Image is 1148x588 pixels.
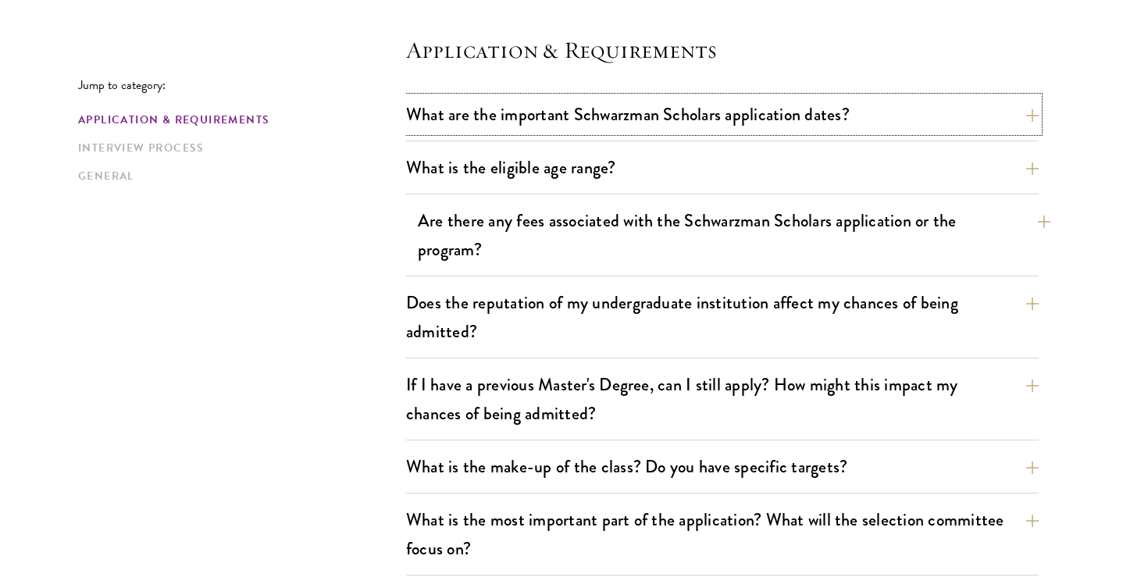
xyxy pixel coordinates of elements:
[406,34,1039,66] h4: Application & Requirements
[406,285,1039,349] button: Does the reputation of my undergraduate institution affect my chances of being admitted?
[78,140,397,156] a: Interview Process
[406,502,1039,566] button: What is the most important part of the application? What will the selection committee focus on?
[78,112,397,128] a: Application & Requirements
[406,97,1039,132] button: What are the important Schwarzman Scholars application dates?
[418,203,1050,267] button: Are there any fees associated with the Schwarzman Scholars application or the program?
[406,449,1039,484] button: What is the make-up of the class? Do you have specific targets?
[406,150,1039,185] button: What is the eligible age range?
[406,367,1039,431] button: If I have a previous Master's Degree, can I still apply? How might this impact my chances of bein...
[78,168,397,184] a: General
[78,78,406,92] p: Jump to category:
